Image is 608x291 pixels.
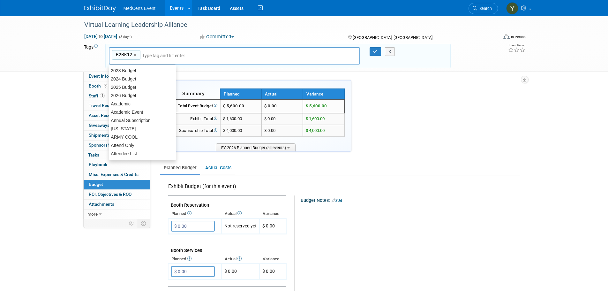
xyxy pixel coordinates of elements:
a: Booth [84,81,150,91]
a: Edit [332,198,342,203]
a: Misc. Expenses & Credits [84,170,150,180]
img: Format-Inperson.png [503,34,510,39]
td: Personalize Event Tab Strip [126,219,137,227]
span: B2BK12 [115,51,132,58]
td: $ 0.00 [261,99,303,113]
input: Type tag and hit enter [142,52,193,59]
span: [DATE] [DATE] [84,34,117,39]
a: Search [469,3,498,14]
div: ARMY COOL [109,133,176,141]
a: Attachments [84,200,150,209]
button: X [385,47,395,56]
img: ExhibitDay [84,5,116,12]
span: ROI, Objectives & ROO [89,192,131,197]
th: Planned [168,255,221,264]
div: Annual Subscription [109,116,176,125]
span: Budget [89,182,103,187]
span: (3 days) [118,35,132,39]
div: Exhibit Budget (for this event) [168,183,284,194]
span: Booth [89,83,109,88]
div: 2025 Budget [109,83,176,91]
div: 2024 Budget [109,75,176,83]
span: 1 [100,93,105,98]
a: ROI, Objectives & ROO [84,190,150,199]
div: B2B [109,158,176,166]
span: $ 5,600.00 [223,103,244,108]
img: Yenexis Quintana [506,2,518,14]
a: Playbook [84,160,150,170]
a: Shipments [84,131,150,140]
span: Travel Reservations [89,103,128,108]
div: Exhibit Total [170,116,217,122]
span: Summary [182,90,205,96]
span: Attachments [89,202,114,207]
span: more [87,211,98,217]
span: Search [477,6,492,11]
th: Actual [221,209,259,218]
button: Committed [197,34,236,40]
a: Asset Reservations [84,111,150,120]
div: Total Event Budget [170,103,217,109]
span: Asset Reservations [89,113,127,118]
a: more [84,210,150,219]
div: Budget Notes: [301,195,519,204]
th: Planned [220,89,262,99]
div: Academic Event [109,108,176,116]
a: Sponsorships [84,141,150,150]
th: Actual [261,89,303,99]
span: $ 4,000.00 [223,128,242,133]
span: Booth not reserved yet [102,83,109,88]
a: × [134,51,138,59]
div: Academic [109,100,176,108]
a: Tasks [84,150,150,160]
span: [GEOGRAPHIC_DATA], [GEOGRAPHIC_DATA] [353,35,432,40]
div: Event Format [460,33,526,43]
div: 2023 Budget [109,66,176,75]
div: In-Person [511,34,526,39]
span: $ 5,600.00 [306,103,327,108]
a: Staff1 [84,91,150,101]
a: Travel Reservations [84,101,150,111]
span: $ 0.00 [262,269,275,274]
div: Event Rating [508,44,525,47]
span: MedCerts Event [124,6,155,11]
span: $ 0.00 [262,223,275,228]
div: Attendee List [109,149,176,158]
a: Actual Costs [201,162,235,174]
a: Giveaways [84,121,150,130]
div: 2026 Budget [109,91,176,100]
th: Variance [259,209,286,218]
span: to [98,34,104,39]
div: Virtual Learning Leadership Alliance [82,19,488,31]
th: Actual [221,255,259,264]
td: $ 0.00 [221,264,259,280]
span: Sponsorships [89,142,116,148]
span: Misc. Expenses & Credits [89,172,139,177]
span: $ 4,000.00 [306,128,325,133]
span: Playbook [89,162,107,167]
td: $ 0.00 [261,125,303,137]
span: Shipments [89,133,110,138]
div: Attend Only [109,141,176,149]
td: Not reserved yet [221,218,259,234]
td: Toggle Event Tabs [137,219,150,227]
th: Variance [303,89,344,99]
a: Planned Budget [160,162,200,174]
span: $ 1,600.00 [306,116,325,121]
span: Event Information [89,73,124,79]
td: Tags [84,44,100,68]
a: Budget [84,180,150,189]
span: Staff [89,93,105,98]
div: [US_STATE] [109,125,176,133]
th: Variance [259,255,286,264]
th: Planned [168,209,221,218]
td: Booth Reservation [168,196,286,210]
td: $ 0.00 [261,113,303,125]
span: Giveaways [89,123,109,128]
span: $ 1,600.00 [223,116,242,121]
a: Event Information [84,72,150,81]
span: FY 2026 Planned Budget (all events) [216,143,296,151]
div: Sponsorship Total [170,128,217,134]
td: Booth Services [168,241,286,255]
span: Tasks [88,152,99,157]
